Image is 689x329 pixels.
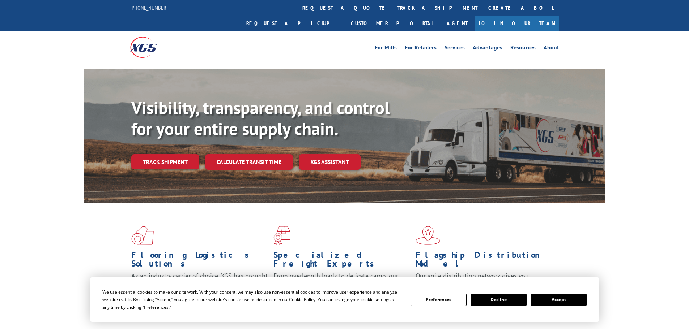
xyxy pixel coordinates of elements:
[475,16,559,31] a: Join Our Team
[473,45,502,53] a: Advantages
[405,45,437,53] a: For Retailers
[439,16,475,31] a: Agent
[411,294,466,306] button: Preferences
[345,16,439,31] a: Customer Portal
[510,45,536,53] a: Resources
[205,154,293,170] a: Calculate transit time
[144,304,169,310] span: Preferences
[131,96,390,140] b: Visibility, transparency, and control for your entire supply chain.
[131,251,268,272] h1: Flooring Logistics Solutions
[416,226,441,245] img: xgs-icon-flagship-distribution-model-red
[273,251,410,272] h1: Specialized Freight Experts
[471,294,527,306] button: Decline
[102,288,402,311] div: We use essential cookies to make our site work. With your consent, we may also use non-essential ...
[445,45,465,53] a: Services
[131,154,199,169] a: Track shipment
[90,277,599,322] div: Cookie Consent Prompt
[273,272,410,304] p: From overlength loads to delicate cargo, our experienced staff knows the best way to move your fr...
[273,226,290,245] img: xgs-icon-focused-on-flooring-red
[416,272,549,289] span: Our agile distribution network gives you nationwide inventory management on demand.
[241,16,345,31] a: Request a pickup
[299,154,361,170] a: XGS ASSISTANT
[131,226,154,245] img: xgs-icon-total-supply-chain-intelligence-red
[375,45,397,53] a: For Mills
[289,296,315,303] span: Cookie Policy
[416,251,552,272] h1: Flagship Distribution Model
[131,272,268,297] span: As an industry carrier of choice, XGS has brought innovation and dedication to flooring logistics...
[531,294,587,306] button: Accept
[130,4,168,11] a: [PHONE_NUMBER]
[544,45,559,53] a: About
